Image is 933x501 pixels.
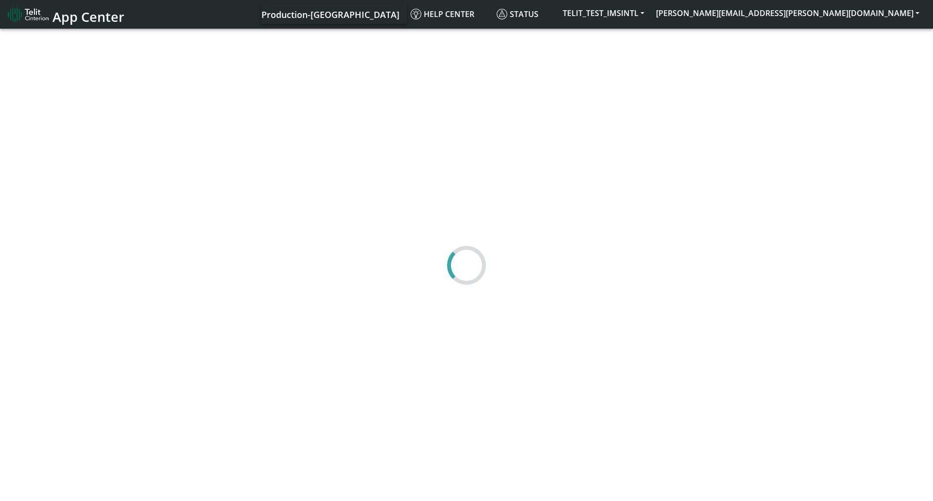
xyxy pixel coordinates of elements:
[411,9,421,19] img: knowledge.svg
[52,8,124,26] span: App Center
[497,9,507,19] img: status.svg
[650,4,925,22] button: [PERSON_NAME][EMAIL_ADDRESS][PERSON_NAME][DOMAIN_NAME]
[493,4,557,24] a: Status
[8,4,123,25] a: App Center
[411,9,474,19] span: Help center
[557,4,650,22] button: TELIT_TEST_IMSINTL
[8,7,49,22] img: logo-telit-cinterion-gw-new.png
[497,9,538,19] span: Status
[407,4,493,24] a: Help center
[261,9,399,20] span: Production-[GEOGRAPHIC_DATA]
[261,4,399,24] a: Your current platform instance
